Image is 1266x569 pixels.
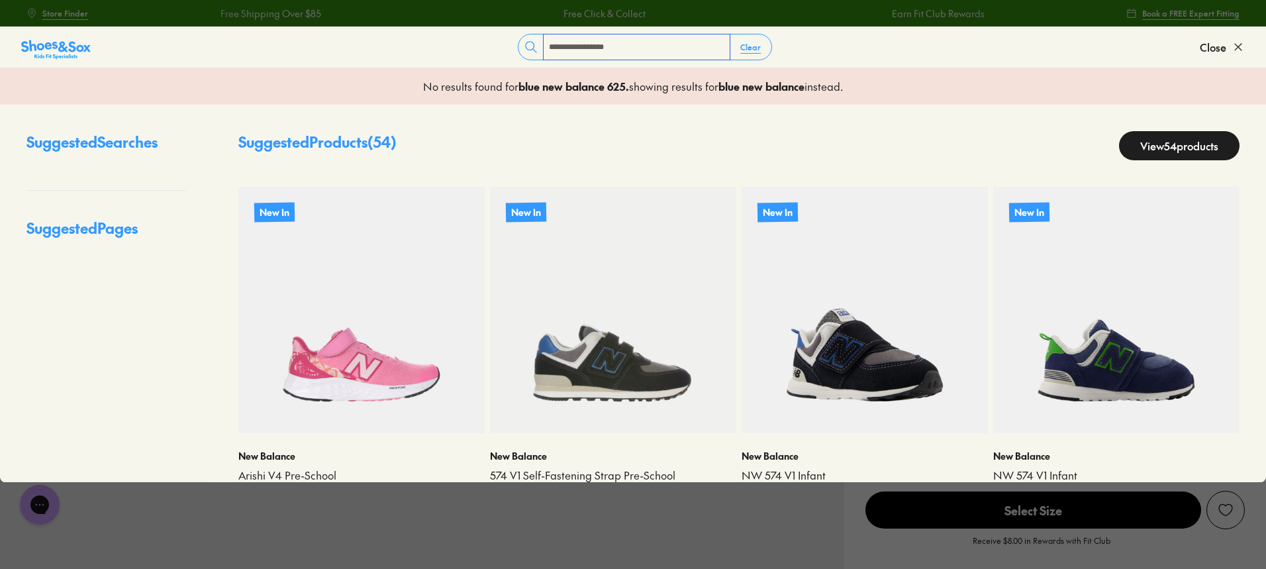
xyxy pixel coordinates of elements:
[13,480,66,529] iframe: Gorgias live chat messenger
[865,491,1201,529] button: Select Size
[891,7,984,21] a: Earn Fit Club Rewards
[1119,131,1240,160] a: View54products
[1200,32,1245,62] button: Close
[238,187,485,433] a: New In
[21,36,91,58] a: Shoes &amp; Sox
[26,131,185,164] p: Suggested Searches
[490,468,736,483] a: 574 V1 Self-Fastening Strap Pre-School
[26,217,185,250] p: Suggested Pages
[238,131,397,160] p: Suggested Products
[367,132,397,152] span: ( 54 )
[1200,39,1226,55] span: Close
[865,491,1201,529] span: Select Size
[1126,1,1240,25] a: Book a FREE Expert Fitting
[993,449,1240,463] p: New Balance
[1206,491,1245,529] button: Add to Wishlist
[490,449,736,463] p: New Balance
[254,202,295,222] p: New In
[718,79,804,93] b: blue new balance
[490,187,736,433] a: New In
[993,468,1240,483] a: NW 574 V1 Infant
[1142,7,1240,19] span: Book a FREE Expert Fitting
[423,78,843,94] p: No results found for showing results for instead.
[518,79,629,93] b: blue new balance 625 .
[742,449,988,463] p: New Balance
[238,468,485,483] a: Arishi V4 Pre-School
[220,7,320,21] a: Free Shipping Over $85
[238,449,485,463] p: New Balance
[1009,202,1049,222] p: New In
[42,7,88,19] span: Store Finder
[21,39,91,60] img: SNS_Logo_Responsive.svg
[973,535,1110,558] p: Receive $8.00 in Rewards with Fit Club
[742,468,988,483] a: NW 574 V1 Infant
[26,1,88,25] a: Store Finder
[730,35,771,59] button: Clear
[993,187,1240,433] a: New In
[757,202,798,222] p: New In
[563,7,645,21] a: Free Click & Collect
[742,187,988,433] a: New In
[506,202,546,222] p: New In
